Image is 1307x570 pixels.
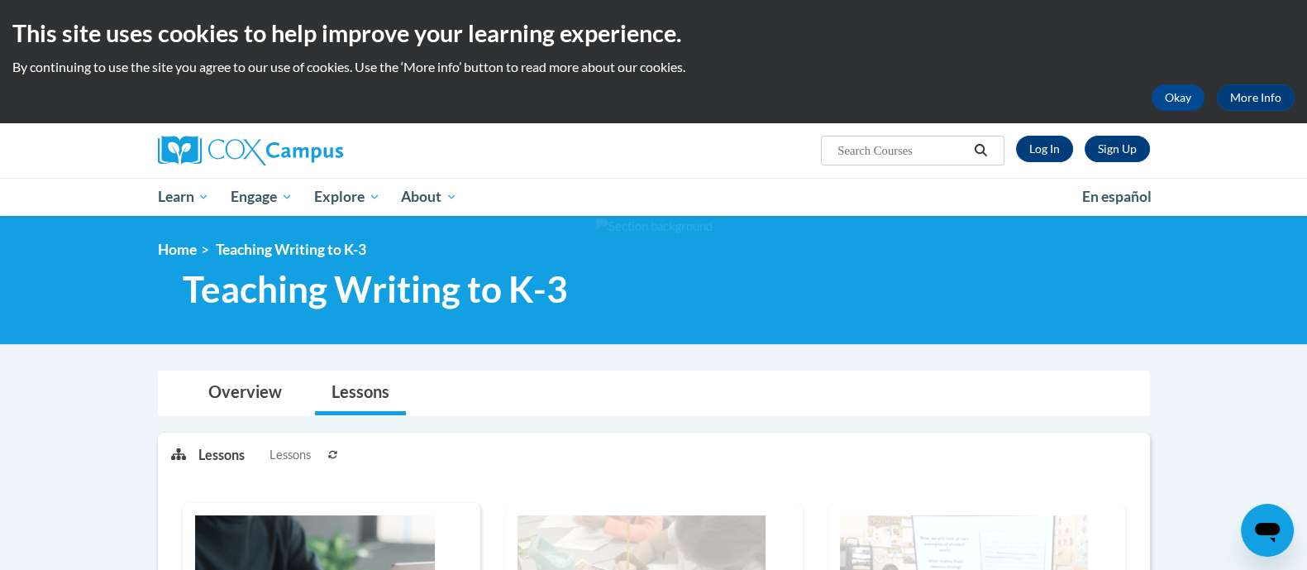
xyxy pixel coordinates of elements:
a: Overview [192,371,298,415]
span: Teaching Writing to K-3 [183,267,568,311]
span: En español [1082,188,1152,205]
a: Home [158,241,197,258]
span: Explore [314,187,380,207]
span: Teaching Writing to K-3 [216,241,366,258]
a: Lessons [315,371,406,415]
a: Register [1085,136,1150,162]
span: Learn [157,187,209,207]
h2: This site uses cookies to help improve your learning experience. [12,17,1295,50]
p: By continuing to use the site you agree to our use of cookies. Use the ‘More info’ button to read... [12,58,1295,76]
button: Search [968,141,993,160]
p: Lessons [198,446,245,464]
span: About [401,187,457,207]
div: Main menu [133,178,1175,216]
a: Explore [303,178,391,216]
a: En español [1071,180,1162,214]
span: Lessons [270,446,311,464]
img: Section background [595,218,713,236]
a: About [390,178,468,216]
a: More Info [1217,84,1295,111]
iframe: Button to launch messaging window [1241,504,1294,557]
button: Okay [1152,84,1204,111]
span: Engage [231,187,293,207]
img: Cox Campus [158,136,343,165]
a: Log In [1016,136,1073,162]
a: Cox Campus [158,136,472,165]
input: Search Courses [836,141,968,160]
a: Engage [220,178,303,216]
a: Learn [147,178,221,216]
